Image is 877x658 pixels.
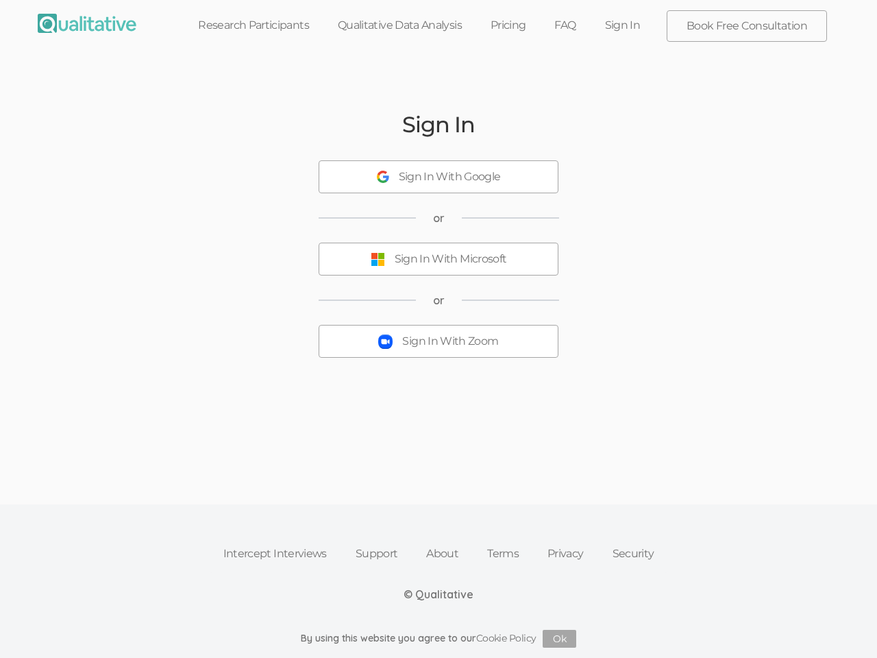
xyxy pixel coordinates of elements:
[808,592,877,658] iframe: Chat Widget
[319,325,558,358] button: Sign In With Zoom
[371,252,385,267] img: Sign In With Microsoft
[412,539,473,569] a: About
[402,112,474,136] h2: Sign In
[301,630,577,648] div: By using this website you agree to our
[378,334,393,349] img: Sign In With Zoom
[184,10,323,40] a: Research Participants
[540,10,590,40] a: FAQ
[433,210,445,226] span: or
[399,169,501,185] div: Sign In With Google
[402,334,498,350] div: Sign In With Zoom
[476,632,536,644] a: Cookie Policy
[543,630,576,648] button: Ok
[591,10,655,40] a: Sign In
[433,293,445,308] span: or
[319,243,558,276] button: Sign In With Microsoft
[209,539,341,569] a: Intercept Interviews
[473,539,533,569] a: Terms
[598,539,669,569] a: Security
[38,14,136,33] img: Qualitative
[323,10,476,40] a: Qualitative Data Analysis
[341,539,412,569] a: Support
[395,252,507,267] div: Sign In With Microsoft
[404,587,473,602] div: © Qualitative
[476,10,541,40] a: Pricing
[377,171,389,183] img: Sign In With Google
[667,11,826,41] a: Book Free Consultation
[319,160,558,193] button: Sign In With Google
[533,539,598,569] a: Privacy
